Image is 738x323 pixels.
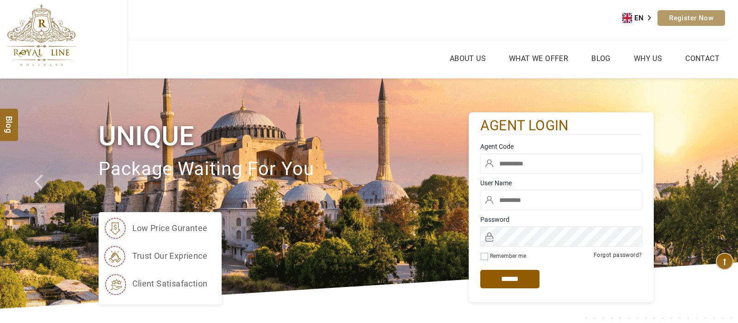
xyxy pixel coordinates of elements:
a: Check next prev [22,79,59,309]
label: Remember me [490,253,526,259]
aside: Language selected: English [622,11,657,25]
a: Forgot password? [594,252,642,258]
label: User Name [480,178,642,188]
a: Why Us [632,52,664,65]
a: Check next image [701,79,738,309]
li: client satisafaction [103,272,208,295]
label: Agent Code [480,142,642,151]
li: low price gurantee [103,217,208,240]
a: EN [622,11,657,25]
span: Blog [3,116,15,123]
label: Password [480,215,642,224]
img: The Royal Line Holidays [7,4,76,67]
li: trust our exprience [103,244,208,268]
p: package waiting for you [99,154,469,185]
h1: Unique [99,119,469,153]
a: Blog [589,52,613,65]
a: Contact [683,52,722,65]
a: What we Offer [507,52,571,65]
a: Register Now [657,10,725,26]
div: Language [622,11,657,25]
a: About Us [447,52,488,65]
h2: agent login [480,117,642,135]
